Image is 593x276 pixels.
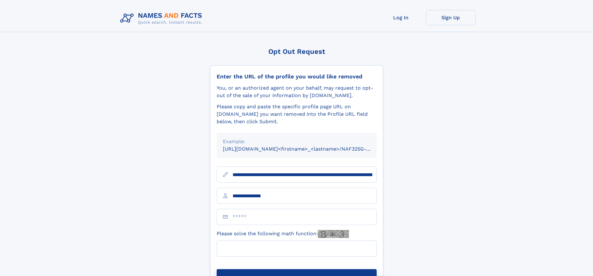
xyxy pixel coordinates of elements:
div: Opt Out Request [210,48,383,55]
div: Enter the URL of the profile you would like removed [217,73,377,80]
small: [URL][DOMAIN_NAME]<firstname>_<lastname>/NAF325G-xxxxxxxx [223,146,388,152]
label: Please solve the following math function: [217,230,349,238]
img: Logo Names and Facts [118,10,207,27]
div: You, or an authorized agent on your behalf, may request to opt-out of the sale of your informatio... [217,84,377,99]
div: Example: [223,138,370,145]
div: Please copy and paste the specific profile page URL on [DOMAIN_NAME] you want removed into the Pr... [217,103,377,125]
a: Log In [376,10,426,25]
a: Sign Up [426,10,476,25]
